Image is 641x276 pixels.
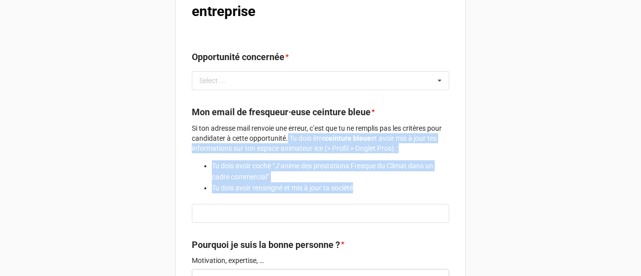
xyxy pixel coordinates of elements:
[197,75,240,87] div: Select ...
[192,50,284,64] label: Opportunité concernée
[212,182,449,193] li: Tu dois avoir renseigné et mis à jour ta société
[192,123,449,153] p: Si ton adresse mail renvoie une erreur, c’est que tu ne remplis pas les critères pour candidater ...
[212,160,449,182] li: Tu dois avoir coché “J’anime des prestations Fresque du Climat dans un cadre commercial”
[192,105,371,119] label: Mon email de fresqueur·euse ceinture bleue
[192,255,449,265] p: Motivation, expertise, …
[192,238,340,252] label: Pourquoi je suis la bonne personne ?
[325,134,371,142] strong: ceinture bleue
